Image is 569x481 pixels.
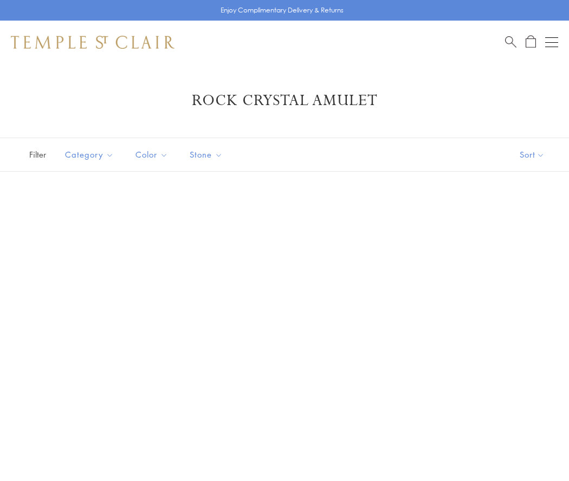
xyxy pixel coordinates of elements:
[526,35,536,49] a: Open Shopping Bag
[545,36,558,49] button: Open navigation
[127,142,176,167] button: Color
[130,148,176,161] span: Color
[505,35,516,49] a: Search
[184,148,231,161] span: Stone
[11,36,174,49] img: Temple St. Clair
[182,142,231,167] button: Stone
[495,138,569,171] button: Show sort by
[27,91,542,110] h1: Rock Crystal Amulet
[221,5,344,16] p: Enjoy Complimentary Delivery & Returns
[57,142,122,167] button: Category
[60,148,122,161] span: Category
